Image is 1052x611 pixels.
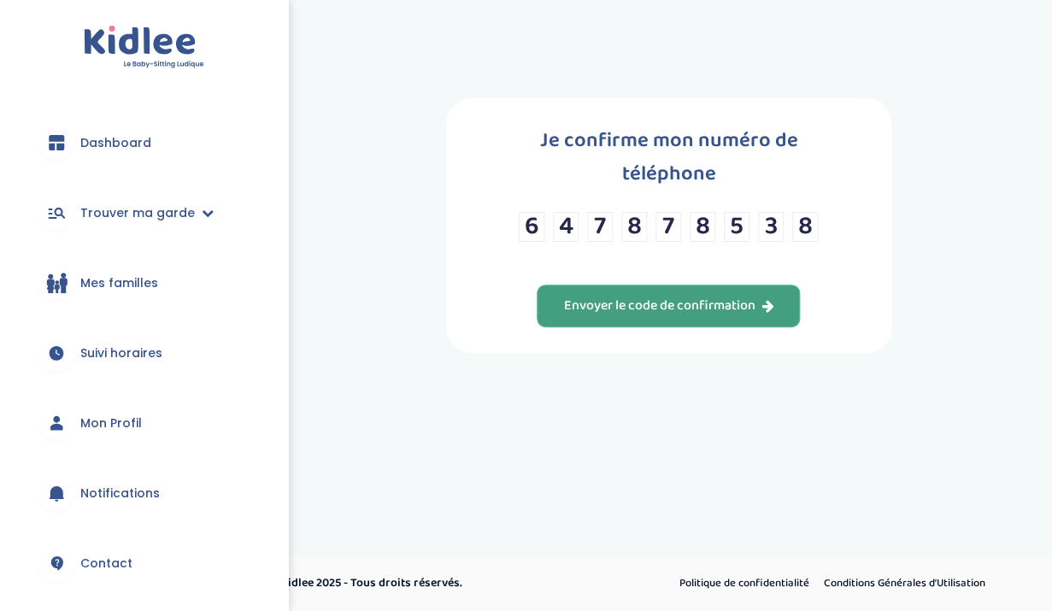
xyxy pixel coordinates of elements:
div: Envoyer le code de confirmation [563,297,773,316]
a: Contact [26,532,262,594]
button: Envoyer le code de confirmation [537,285,800,327]
span: Suivi horaires [80,344,162,362]
a: Politique de confidentialité [673,573,814,595]
a: Suivi horaires [26,322,262,384]
span: Trouver ma garde [80,204,195,222]
a: Mes familles [26,252,262,314]
span: Dashboard [80,134,151,152]
span: Notifications [80,485,160,502]
a: Notifications [26,462,262,524]
img: logo.svg [84,26,204,69]
span: Mes familles [80,274,158,292]
span: Contact [80,555,132,573]
a: Mon Profil [26,392,262,454]
h1: Je confirme mon numéro de téléphone [497,124,840,191]
a: Dashboard [26,112,262,173]
p: © Kidlee 2025 - Tous droits réservés. [270,574,599,592]
span: Mon Profil [80,414,142,432]
a: Trouver ma garde [26,182,262,244]
a: Conditions Générales d’Utilisation [817,573,990,595]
